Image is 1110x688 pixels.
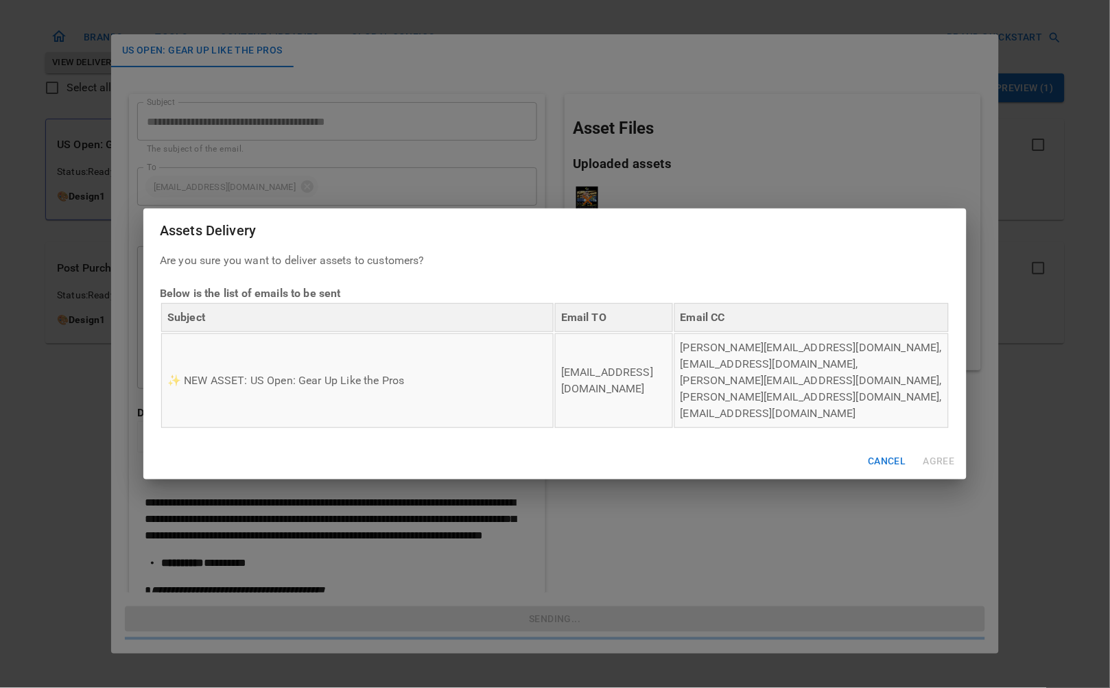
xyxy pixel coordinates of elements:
th: Subject [161,303,554,332]
td: [EMAIL_ADDRESS][DOMAIN_NAME] [555,333,673,428]
th: Email CC [674,303,949,332]
button: Cancel [863,449,912,474]
td: [PERSON_NAME][EMAIL_ADDRESS][DOMAIN_NAME], [EMAIL_ADDRESS][DOMAIN_NAME], [PERSON_NAME][EMAIL_ADDR... [674,333,949,428]
p: Are you sure you want to deliver assets to customers? [160,252,950,429]
th: Email TO [555,303,673,332]
td: ✨ NEW ASSET: US Open: Gear Up Like the Pros [161,333,554,428]
h2: Assets Delivery [143,209,967,252]
b: Below is the list of emails to be sent [160,287,341,300]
